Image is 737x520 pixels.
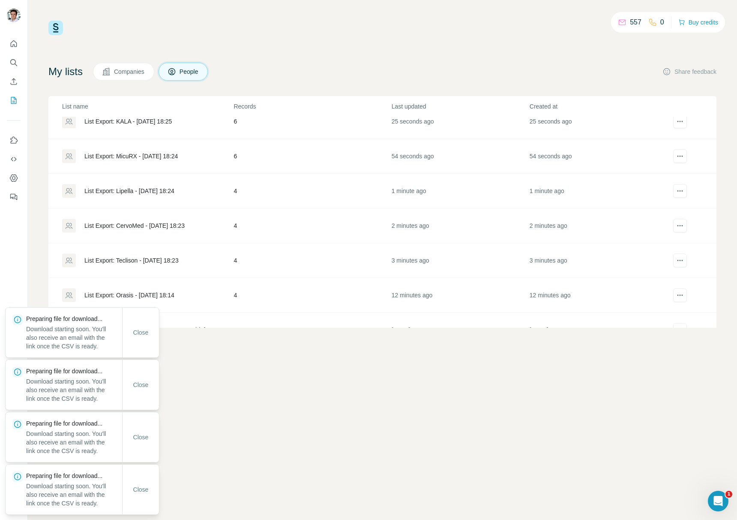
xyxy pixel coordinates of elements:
[233,243,391,278] td: 4
[133,328,149,337] span: Close
[660,17,664,27] p: 0
[234,102,390,111] p: Records
[127,429,155,445] button: Close
[7,36,21,51] button: Quick start
[7,189,21,205] button: Feedback
[673,219,687,233] button: actions
[391,139,529,174] td: 54 seconds ago
[114,67,145,76] span: Companies
[233,313,391,348] td: 148
[529,174,667,209] td: 1 minute ago
[630,17,641,27] p: 557
[26,377,122,403] p: Download starting soon. You'll also receive an email with the link once the CSV is ready.
[26,429,122,455] p: Download starting soon. You'll also receive an email with the link once the CSV is ready.
[233,139,391,174] td: 6
[26,472,122,480] p: Preparing file for download...
[84,256,179,265] div: List Export: Teclison - [DATE] 18:23
[7,93,21,108] button: My lists
[62,102,233,111] p: List name
[391,278,529,313] td: 12 minutes ago
[84,152,178,160] div: List Export: MicuRX - [DATE] 18:24
[391,104,529,139] td: 25 seconds ago
[7,151,21,167] button: Use Surfe API
[84,117,172,126] div: List Export: KALA - [DATE] 18:25
[673,149,687,163] button: actions
[133,433,149,441] span: Close
[662,67,716,76] button: Share feedback
[7,55,21,70] button: Search
[391,174,529,209] td: 1 minute ago
[127,482,155,497] button: Close
[233,104,391,139] td: 6
[26,325,122,351] p: Download starting soon. You'll also receive an email with the link once the CSV is ready.
[673,254,687,267] button: actions
[233,209,391,243] td: 4
[391,243,529,278] td: 3 minutes ago
[26,367,122,375] p: Preparing file for download...
[530,102,667,111] p: Created at
[7,170,21,186] button: Dashboard
[26,482,122,508] p: Download starting soon. You'll also receive an email with the link once the CSV is ready.
[84,291,174,299] div: List Export: Orasis - [DATE] 18:14
[26,314,122,323] p: Preparing file for download...
[725,491,732,498] span: 1
[391,313,529,348] td: [DATE]
[673,184,687,198] button: actions
[233,278,391,313] td: 4
[7,133,21,148] button: Use Surfe on LinkedIn
[391,209,529,243] td: 2 minutes ago
[48,65,83,79] h4: My lists
[529,139,667,174] td: 54 seconds ago
[529,104,667,139] td: 25 seconds ago
[7,9,21,22] img: Avatar
[529,313,667,348] td: [DATE]
[84,187,174,195] div: List Export: Lipella - [DATE] 18:24
[127,325,155,340] button: Close
[529,278,667,313] td: 12 minutes ago
[133,485,149,494] span: Close
[26,419,122,428] p: Preparing file for download...
[392,102,529,111] p: Last updated
[133,381,149,389] span: Close
[529,209,667,243] td: 2 minutes ago
[678,16,718,28] button: Buy credits
[7,74,21,89] button: Enrich CSV
[127,377,155,393] button: Close
[708,491,728,511] iframe: Intercom live chat
[233,174,391,209] td: 4
[529,243,667,278] td: 3 minutes ago
[48,21,63,35] img: Surfe Logo
[180,67,199,76] span: People
[673,288,687,302] button: actions
[84,221,185,230] div: List Export: CervoMed - [DATE] 18:23
[673,323,687,337] button: actions
[673,115,687,128] button: actions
